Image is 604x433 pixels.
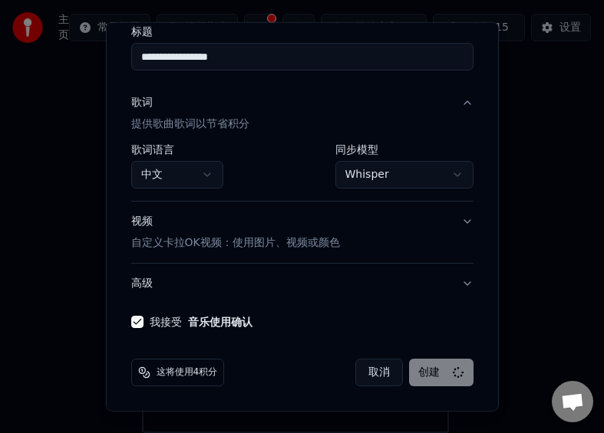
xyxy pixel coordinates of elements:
[131,144,474,201] div: 歌词提供歌曲歌词以节省积分
[131,26,474,37] label: 标题
[131,83,474,144] button: 歌词提供歌曲歌词以节省积分
[131,264,474,303] button: 高级
[131,235,340,251] p: 自定义卡拉OK视频：使用图片、视频或颜色
[131,214,340,251] div: 视频
[157,366,218,379] span: 这将使用4积分
[131,202,474,263] button: 视频自定义卡拉OK视频：使用图片、视频或颜色
[131,116,249,132] p: 提供歌曲歌词以节省积分
[131,95,153,110] div: 歌词
[150,317,252,327] label: 我接受
[355,359,403,386] button: 取消
[335,144,474,155] label: 同步模型
[188,317,252,327] button: 我接受
[131,144,223,155] label: 歌词语言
